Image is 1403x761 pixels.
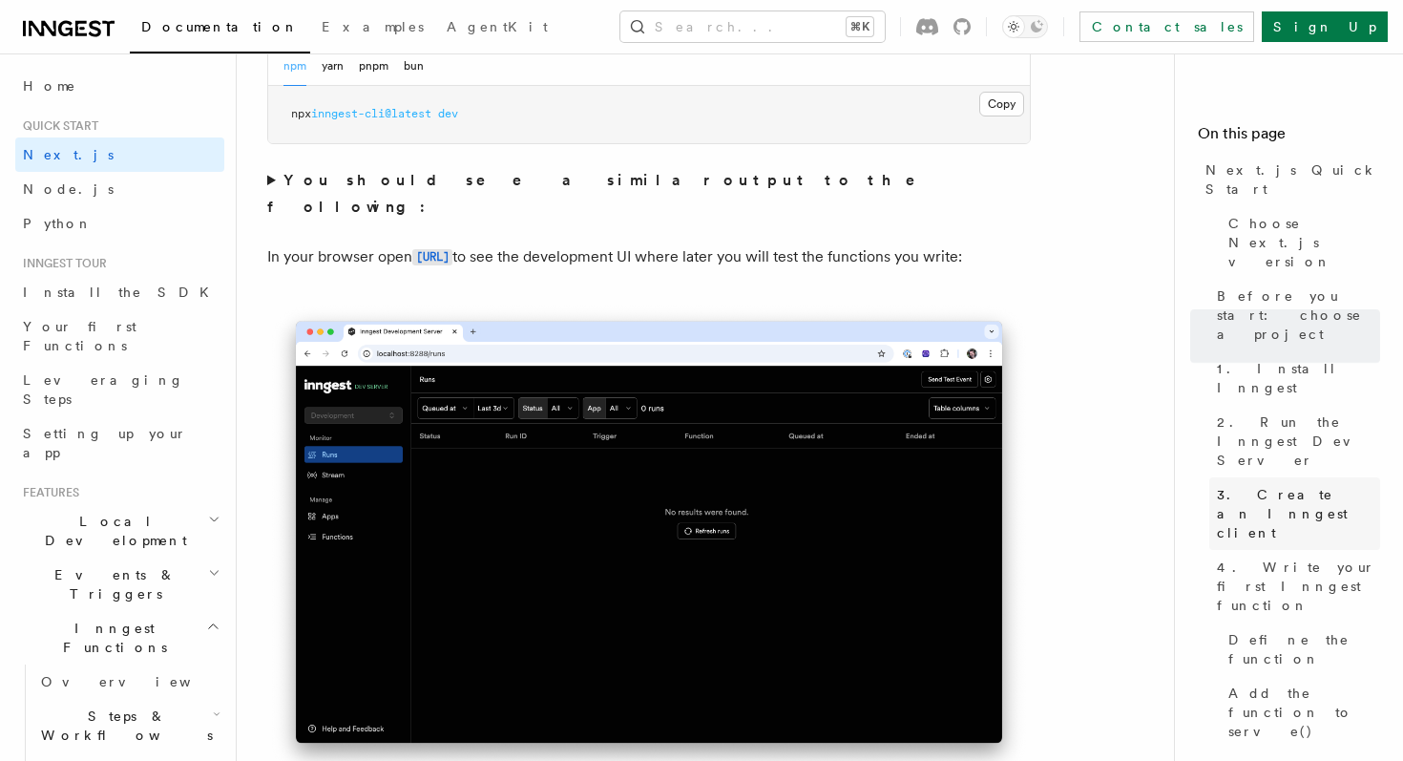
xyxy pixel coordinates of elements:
a: 1. Install Inngest [1209,351,1380,405]
a: Sign Up [1262,11,1388,42]
a: Python [15,206,224,241]
span: Events & Triggers [15,565,208,603]
span: Setting up your app [23,426,187,460]
a: Leveraging Steps [15,363,224,416]
button: Toggle dark mode [1002,15,1048,38]
span: 3. Create an Inngest client [1217,485,1380,542]
span: Add the function to serve() [1228,684,1380,741]
a: 3. Create an Inngest client [1209,477,1380,550]
span: Next.js Quick Start [1205,160,1380,199]
span: Examples [322,19,424,34]
a: Examples [310,6,435,52]
span: Steps & Workflows [33,707,213,745]
a: AgentKit [435,6,559,52]
button: Copy [979,92,1024,116]
button: Inngest Functions [15,611,224,665]
span: Choose Next.js version [1228,214,1380,271]
button: Search...⌘K [620,11,885,42]
a: Next.js Quick Start [1198,153,1380,206]
span: Home [23,76,76,95]
span: Leveraging Steps [23,372,184,407]
a: Add the function to serve() [1221,676,1380,749]
span: AgentKit [447,19,548,34]
button: bun [404,47,424,86]
kbd: ⌘K [847,17,873,36]
a: Setting up your app [15,416,224,470]
a: Before you start: choose a project [1209,279,1380,351]
span: Install the SDK [23,285,220,300]
span: Your first Functions [23,319,136,353]
strong: You should see a similar output to the following: [267,171,942,216]
button: Local Development [15,504,224,558]
span: Inngest Functions [15,619,206,657]
span: 4. Write your first Inngest function [1217,558,1380,615]
a: Install the SDK [15,275,224,309]
a: Contact sales [1079,11,1254,42]
span: Overview [41,674,238,689]
a: [URL] [412,247,452,265]
span: Quick start [15,118,98,134]
button: Steps & Workflows [33,699,224,752]
span: Local Development [15,512,208,550]
span: Next.js [23,147,114,162]
a: Your first Functions [15,309,224,363]
span: dev [438,107,458,120]
button: pnpm [359,47,388,86]
span: Inngest tour [15,256,107,271]
code: [URL] [412,249,452,265]
button: Events & Triggers [15,558,224,611]
a: Documentation [130,6,310,53]
span: inngest-cli@latest [311,107,431,120]
a: Choose Next.js version [1221,206,1380,279]
summary: You should see a similar output to the following: [267,167,1031,221]
button: yarn [322,47,344,86]
a: Node.js [15,172,224,206]
a: 2. Run the Inngest Dev Server [1209,405,1380,477]
a: Next.js [15,137,224,172]
a: Overview [33,665,224,699]
span: Documentation [141,19,299,34]
span: Python [23,216,93,231]
span: Features [15,485,79,500]
button: npm [283,47,306,86]
a: Home [15,69,224,103]
a: Define the function [1221,623,1380,676]
span: Before you start: choose a project [1217,286,1380,344]
span: npx [291,107,311,120]
span: Node.js [23,181,114,197]
h4: On this page [1198,122,1380,153]
span: 1. Install Inngest [1217,359,1380,397]
p: In your browser open to see the development UI where later you will test the functions you write: [267,243,1031,271]
a: 4. Write your first Inngest function [1209,550,1380,623]
span: 2. Run the Inngest Dev Server [1217,412,1380,470]
span: Define the function [1228,630,1380,668]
